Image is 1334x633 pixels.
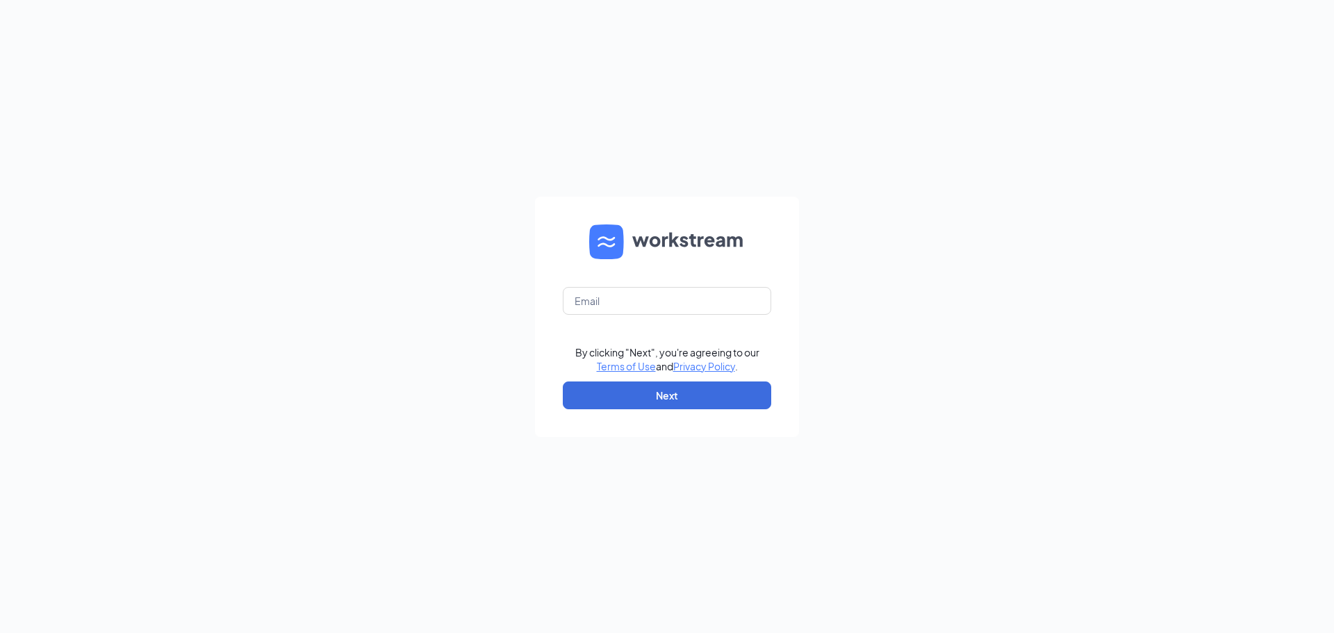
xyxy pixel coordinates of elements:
div: By clicking "Next", you're agreeing to our and . [575,345,759,373]
input: Email [563,287,771,315]
img: WS logo and Workstream text [589,224,745,259]
a: Privacy Policy [673,360,735,372]
button: Next [563,381,771,409]
a: Terms of Use [597,360,656,372]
